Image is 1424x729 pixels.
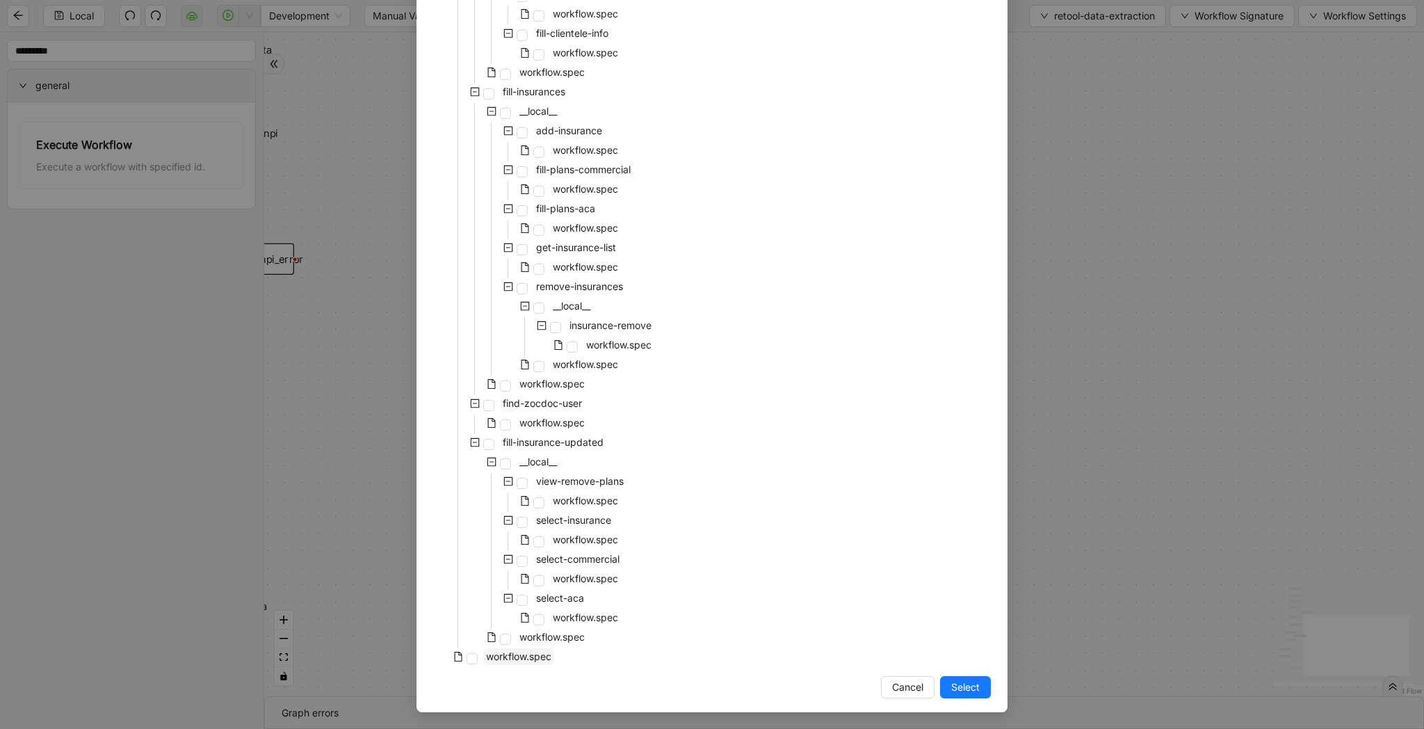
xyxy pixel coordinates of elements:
[517,103,560,120] span: __local__
[519,66,585,78] span: workflow.spec
[520,535,530,545] span: file
[536,280,623,292] span: remove-insurances
[586,339,652,351] span: workflow.spec
[533,161,633,178] span: fill-plans-commercial
[520,9,530,19] span: file
[503,593,513,603] span: minus-square
[520,184,530,194] span: file
[503,243,513,253] span: minus-square
[536,592,584,604] span: select-aca
[553,183,618,195] span: workflow.spec
[483,648,554,665] span: workflow.spec
[553,611,618,623] span: workflow.spec
[517,376,588,392] span: workflow.spec
[536,475,624,487] span: view-remove-plans
[550,298,593,314] span: __local__
[553,300,590,312] span: __local__
[892,680,923,695] span: Cancel
[550,609,621,626] span: workflow.spec
[550,570,621,587] span: workflow.spec
[503,554,513,564] span: minus-square
[520,496,530,506] span: file
[536,202,595,214] span: fill-plans-aca
[553,340,563,350] span: file
[951,680,980,695] span: Select
[553,144,618,156] span: workflow.spec
[536,553,620,565] span: select-commercial
[550,220,621,237] span: workflow.spec
[533,278,626,295] span: remove-insurances
[520,262,530,272] span: file
[553,47,618,58] span: workflow.spec
[520,613,530,623] span: file
[519,378,585,390] span: workflow.spec
[553,8,618,19] span: workflow.spec
[503,436,604,448] span: fill-insurance-updated
[553,261,618,273] span: workflow.spec
[553,358,618,370] span: workflow.spec
[553,222,618,234] span: workflow.spec
[520,48,530,58] span: file
[503,165,513,175] span: minus-square
[550,6,621,22] span: workflow.spec
[553,534,618,545] span: workflow.spec
[503,397,582,409] span: find-zocdoc-user
[533,239,619,256] span: get-insurance-list
[517,64,588,81] span: workflow.spec
[486,650,551,662] span: workflow.spec
[536,125,602,136] span: add-insurance
[503,29,513,38] span: minus-square
[536,27,608,39] span: fill-clientele-info
[487,67,496,77] span: file
[500,83,568,100] span: fill-insurances
[881,676,934,698] button: Cancel
[500,395,585,412] span: find-zocdoc-user
[487,632,496,642] span: file
[533,200,598,217] span: fill-plans-aca
[583,337,654,353] span: workflow.spec
[519,105,557,117] span: __local__
[550,181,621,198] span: workflow.spec
[503,126,513,136] span: minus-square
[533,25,611,42] span: fill-clientele-info
[553,495,618,506] span: workflow.spec
[537,321,547,330] span: minus-square
[453,652,463,662] span: file
[553,572,618,584] span: workflow.spec
[519,631,585,643] span: workflow.spec
[520,145,530,155] span: file
[503,515,513,525] span: minus-square
[550,356,621,373] span: workflow.spec
[567,317,654,334] span: insurance-remove
[520,360,530,369] span: file
[550,492,621,509] span: workflow.spec
[500,434,606,451] span: fill-insurance-updated
[940,676,991,698] button: Select
[536,241,616,253] span: get-insurance-list
[503,204,513,214] span: minus-square
[550,45,621,61] span: workflow.spec
[536,514,611,526] span: select-insurance
[533,122,605,139] span: add-insurance
[536,163,631,175] span: fill-plans-commercial
[517,629,588,646] span: workflow.spec
[470,399,480,408] span: minus-square
[550,142,621,159] span: workflow.spec
[519,417,585,428] span: workflow.spec
[550,531,621,548] span: workflow.spec
[550,259,621,275] span: workflow.spec
[487,106,496,116] span: minus-square
[517,415,588,431] span: workflow.spec
[503,476,513,486] span: minus-square
[520,574,530,584] span: file
[487,418,496,428] span: file
[520,223,530,233] span: file
[470,87,480,97] span: minus-square
[533,551,622,568] span: select-commercial
[533,473,626,490] span: view-remove-plans
[487,457,496,467] span: minus-square
[520,301,530,311] span: minus-square
[487,379,496,389] span: file
[503,282,513,291] span: minus-square
[517,454,560,470] span: __local__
